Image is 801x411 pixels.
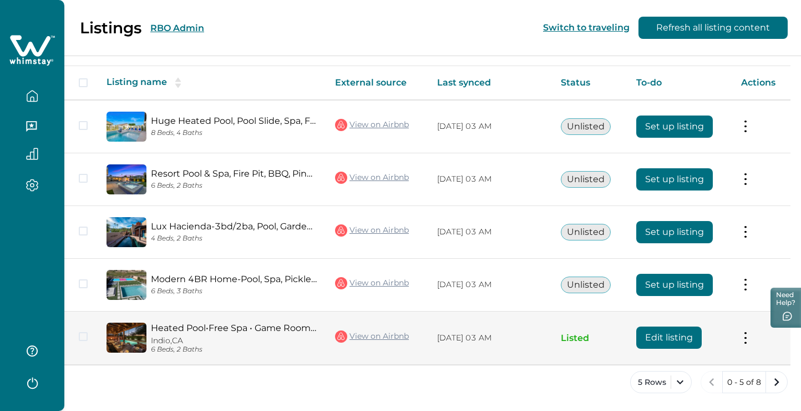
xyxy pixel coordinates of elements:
img: propertyImage_Lux Hacienda-3bd/2ba, Pool, Garden, & Views [107,217,146,247]
a: Modern 4BR Home-Pool, Spa, Pickleball & Game Loft [151,274,317,284]
a: View on Airbnb [335,171,409,185]
a: Lux Hacienda-3bd/2ba, Pool, Garden, & Views [151,221,317,232]
p: [DATE] 03 AM [437,279,543,290]
a: Heated Pool•Free Spa • Game Room • Fire Pit • BBQ [151,323,317,333]
p: 6 Beds, 2 Baths [151,182,317,190]
button: Set up listing [636,116,713,138]
button: next page [765,371,788,393]
a: Huge Heated Pool, Pool Slide, Spa, Fire Pit, Games [151,116,317,126]
a: Resort Pool & Spa, Fire Pit, BBQ, Ping Pong [151,168,317,179]
a: View on Airbnb [335,118,409,132]
th: Status [552,66,627,100]
p: Listings [80,18,141,37]
button: Unlisted [561,171,611,188]
button: Refresh all listing content [638,17,788,39]
p: [DATE] 03 AM [437,227,543,238]
button: Set up listing [636,168,713,191]
button: 5 Rows [630,371,692,393]
button: Edit listing [636,327,702,349]
a: View on Airbnb [335,276,409,290]
button: RBO Admin [150,23,204,33]
p: 0 - 5 of 8 [727,377,761,388]
img: propertyImage_Resort Pool & Spa, Fire Pit, BBQ, Ping Pong [107,164,146,194]
p: 8 Beds, 4 Baths [151,129,317,137]
button: Switch to traveling [543,22,630,33]
p: 6 Beds, 2 Baths [151,345,317,354]
th: Last synced [428,66,552,100]
button: sorting [167,77,189,88]
p: [DATE] 03 AM [437,333,543,344]
p: 6 Beds, 3 Baths [151,287,317,295]
button: Unlisted [561,118,611,135]
a: View on Airbnb [335,329,409,344]
button: previous page [701,371,723,393]
button: Unlisted [561,224,611,240]
a: View on Airbnb [335,223,409,238]
p: 4 Beds, 2 Baths [151,234,317,243]
th: Listing name [98,66,326,100]
p: Listed [561,333,619,344]
p: [DATE] 03 AM [437,174,543,185]
th: External source [326,66,428,100]
button: Set up listing [636,274,713,296]
th: To-do [627,66,732,100]
img: propertyImage_Modern 4BR Home-Pool, Spa, Pickleball & Game Loft [107,270,146,300]
button: 0 - 5 of 8 [722,371,766,393]
img: propertyImage_Huge Heated Pool, Pool Slide, Spa, Fire Pit, Games [107,112,146,142]
p: [DATE] 03 AM [437,121,543,132]
button: Set up listing [636,221,713,243]
button: Unlisted [561,277,611,293]
th: Actions [732,66,790,100]
img: propertyImage_Heated Pool•Free Spa • Game Room • Fire Pit • BBQ [107,323,146,353]
p: Indio, CA [151,336,317,345]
